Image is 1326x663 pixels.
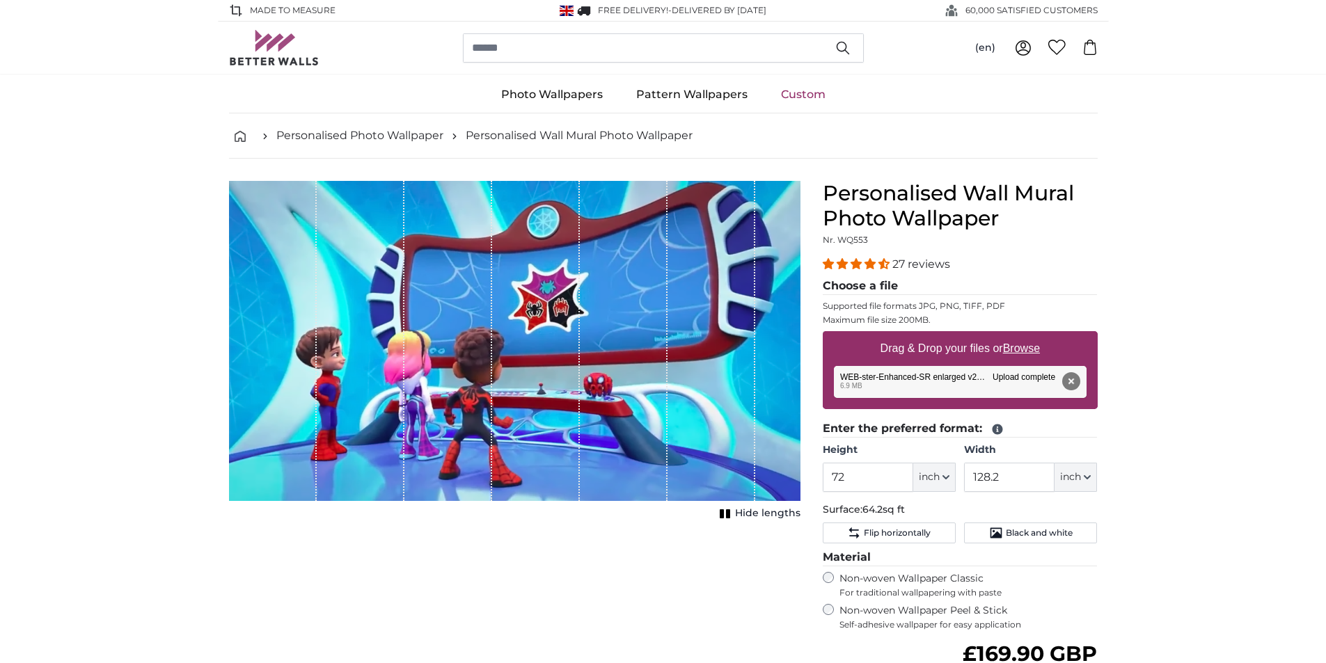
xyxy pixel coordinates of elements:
span: Delivered by [DATE] [672,5,766,15]
a: Personalised Wall Mural Photo Wallpaper [466,127,693,144]
a: Custom [764,77,842,113]
button: Hide lengths [716,504,800,523]
span: 64.2sq ft [862,503,905,516]
span: For traditional wallpapering with paste [839,587,1098,598]
label: Drag & Drop your files or [874,335,1045,362]
span: Hide lengths [735,506,800,520]
nav: breadcrumbs [229,113,1098,159]
a: Pattern Wallpapers [619,77,764,113]
span: 60,000 SATISFIED CUSTOMERS [965,4,1098,17]
legend: Enter the preferred format: [823,420,1098,438]
span: Black and white [1006,527,1073,538]
label: Non-woven Wallpaper Peel & Stick [839,604,1098,630]
img: United Kingdom [560,6,574,16]
p: Maximum file size 200MB. [823,314,1098,326]
button: (en) [964,35,1007,61]
img: Betterwalls [229,30,319,65]
p: Surface: [823,503,1098,517]
span: inch [1060,470,1081,484]
button: Black and white [964,522,1097,543]
div: 1 of 1 [229,181,800,523]
legend: Choose a file [823,278,1098,295]
span: Flip horizontally [864,527,931,538]
span: inch [919,470,940,484]
h1: Personalised Wall Mural Photo Wallpaper [823,181,1098,231]
label: Non-woven Wallpaper Classic [839,572,1098,598]
span: - [668,5,766,15]
label: Width [964,443,1097,457]
span: Nr. WQ553 [823,234,868,245]
label: Height [823,443,956,457]
a: Personalised Photo Wallpaper [276,127,443,144]
span: Made to Measure [250,4,336,17]
legend: Material [823,549,1098,566]
span: 4.41 stars [823,257,892,271]
a: Photo Wallpapers [484,77,619,113]
u: Browse [1003,342,1040,354]
button: inch [1055,463,1097,492]
p: Supported file formats JPG, PNG, TIFF, PDF [823,301,1098,312]
span: FREE delivery! [598,5,668,15]
span: 27 reviews [892,257,950,271]
button: Flip horizontally [823,522,956,543]
span: Self-adhesive wallpaper for easy application [839,619,1098,630]
button: inch [913,463,956,492]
